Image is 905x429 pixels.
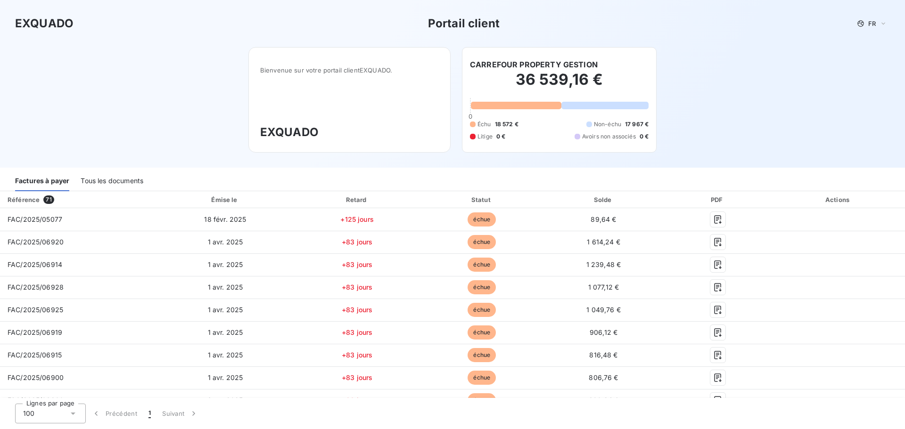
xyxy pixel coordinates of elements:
span: échue [468,371,496,385]
span: 1 avr. 2025 [208,306,243,314]
span: 1 avr. 2025 [208,396,243,404]
span: 17 967 € [625,120,649,129]
span: 18 572 € [495,120,518,129]
span: +83 jours [342,283,372,291]
span: 1 [148,409,151,418]
span: 89,64 € [591,215,616,223]
span: FAC/2025/06925 [8,306,63,314]
span: Bienvenue sur votre portail client EXQUADO . [260,66,439,74]
span: FAC/2025/06928 [8,283,64,291]
span: 699,84 € [589,396,618,404]
span: échue [468,235,496,249]
span: 1 239,48 € [586,260,621,268]
span: échue [468,280,496,294]
span: échue [468,212,496,227]
span: échue [468,325,496,340]
h3: EXQUADO [260,124,439,141]
div: Factures à payer [15,171,69,191]
span: +83 jours [342,328,372,336]
h2: 36 539,16 € [470,70,649,98]
span: FAC/2025/06920 [8,238,64,246]
span: 18 févr. 2025 [204,215,246,223]
span: 1 614,24 € [587,238,620,246]
span: +83 jours [342,351,372,359]
div: Tous les documents [81,171,143,191]
span: 0 [469,113,472,120]
span: Litige [477,132,493,141]
div: Référence [8,196,40,203]
span: 1 avr. 2025 [208,351,243,359]
span: Avoirs non associés [582,132,636,141]
div: Retard [296,195,419,204]
span: FAC/2025/05077 [8,215,62,223]
span: FR [868,20,876,27]
span: 806,76 € [589,373,618,381]
span: 0 € [640,132,649,141]
span: 1 avr. 2025 [208,328,243,336]
span: FAC/2025/06914 [8,260,62,268]
span: 816,48 € [589,351,617,359]
span: +83 jours [342,373,372,381]
span: +83 jours [342,306,372,314]
span: +83 jours [342,238,372,246]
span: Échu [477,120,491,129]
h3: Portail client [428,15,500,32]
span: échue [468,348,496,362]
span: +125 jours [340,215,374,223]
span: 1 077,12 € [588,283,619,291]
span: échue [468,303,496,317]
span: +83 jours [342,396,372,404]
span: FAC/2025/06900 [8,373,64,381]
div: Émise le [158,195,292,204]
span: 1 avr. 2025 [208,260,243,268]
h6: CARREFOUR PROPERTY GESTION [470,59,598,70]
div: Actions [773,195,903,204]
button: Suivant [156,404,204,423]
div: Solde [545,195,662,204]
span: échue [468,258,496,272]
span: 0 € [496,132,505,141]
span: échue [468,393,496,407]
span: FAC/2025/06919 [8,328,62,336]
h3: EXQUADO [15,15,74,32]
span: +83 jours [342,260,372,268]
div: PDF [666,195,770,204]
span: 71 [43,195,54,204]
button: Précédent [86,404,143,423]
span: FAC/2025/06915 [8,351,62,359]
span: 1 049,76 € [586,306,621,314]
span: 1 avr. 2025 [208,283,243,291]
span: 1 avr. 2025 [208,373,243,381]
button: 1 [143,404,156,423]
span: 906,12 € [590,328,617,336]
div: Statut [422,195,542,204]
span: Non-échu [594,120,621,129]
span: FAC/2025/06899 [8,396,64,404]
span: 100 [23,409,34,418]
span: 1 avr. 2025 [208,238,243,246]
